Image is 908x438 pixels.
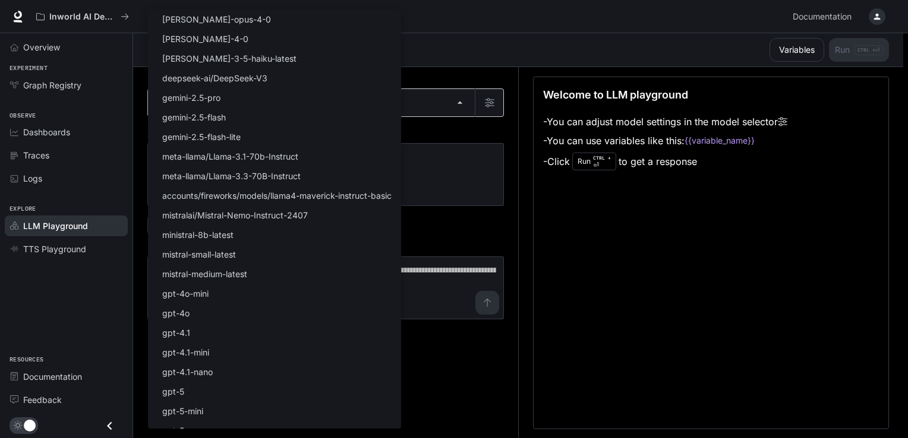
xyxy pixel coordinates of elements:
[162,72,267,84] p: deepseek-ai/DeepSeek-V3
[162,150,298,163] p: meta-llama/Llama-3.1-70b-Instruct
[162,209,308,221] p: mistralai/Mistral-Nemo-Instruct-2407
[162,385,184,398] p: gpt-5
[162,52,297,65] p: [PERSON_NAME]-3-5-haiku-latest
[162,268,247,280] p: mistral-medium-latest
[162,248,236,261] p: mistral-small-latest
[162,131,241,143] p: gemini-2.5-flash-lite
[162,170,301,182] p: meta-llama/Llama-3.3-70B-Instruct
[162,346,209,358] p: gpt-4.1-mini
[162,307,190,319] p: gpt-4o
[162,287,209,300] p: gpt-4o-mini
[162,326,190,339] p: gpt-4.1
[162,405,203,417] p: gpt-5-mini
[162,111,226,123] p: gemini-2.5-flash
[162,189,392,202] p: accounts/fireworks/models/llama4-maverick-instruct-basic
[162,91,220,104] p: gemini-2.5-pro
[162,366,213,378] p: gpt-4.1-nano
[162,13,271,26] p: [PERSON_NAME]-opus-4-0
[162,424,207,437] p: gpt-5-nano
[162,228,234,241] p: ministral-8b-latest
[162,33,248,45] p: [PERSON_NAME]-4-0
